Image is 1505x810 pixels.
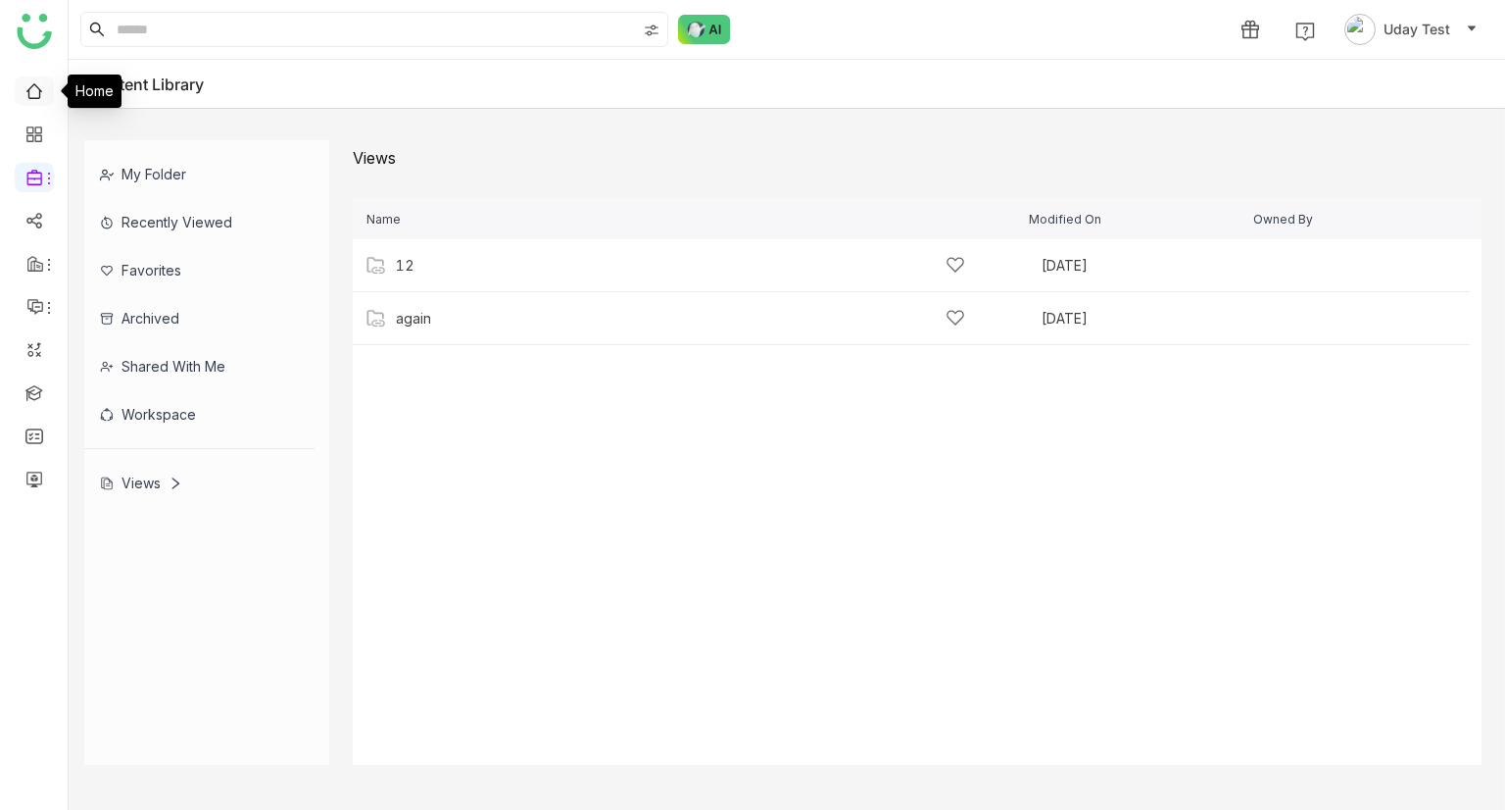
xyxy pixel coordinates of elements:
[88,75,233,94] div: Content Library
[84,294,315,342] div: Archived
[366,309,386,329] img: View
[84,150,315,198] div: My Folder
[678,15,731,44] img: ask-buddy-normal.svg
[1344,14,1376,45] img: avatar
[1042,312,1243,326] div: [DATE]
[396,311,431,327] a: again
[84,198,315,246] div: Recently Viewed
[1384,19,1450,40] span: Uday Test
[1295,22,1315,41] img: help.svg
[396,258,414,274] a: 12
[100,475,182,491] div: Views
[1340,14,1481,45] button: Uday Test
[17,14,52,49] img: logo
[353,148,396,168] div: Views
[357,213,401,226] span: Name
[1042,259,1243,273] div: [DATE]
[68,75,121,108] div: Home
[84,246,315,294] div: Favorites
[1253,213,1313,226] span: Owned By
[84,342,315,390] div: Shared with me
[1029,213,1101,226] span: Modified On
[644,23,659,38] img: search-type.svg
[84,390,315,438] div: Workspace
[366,256,386,276] img: View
